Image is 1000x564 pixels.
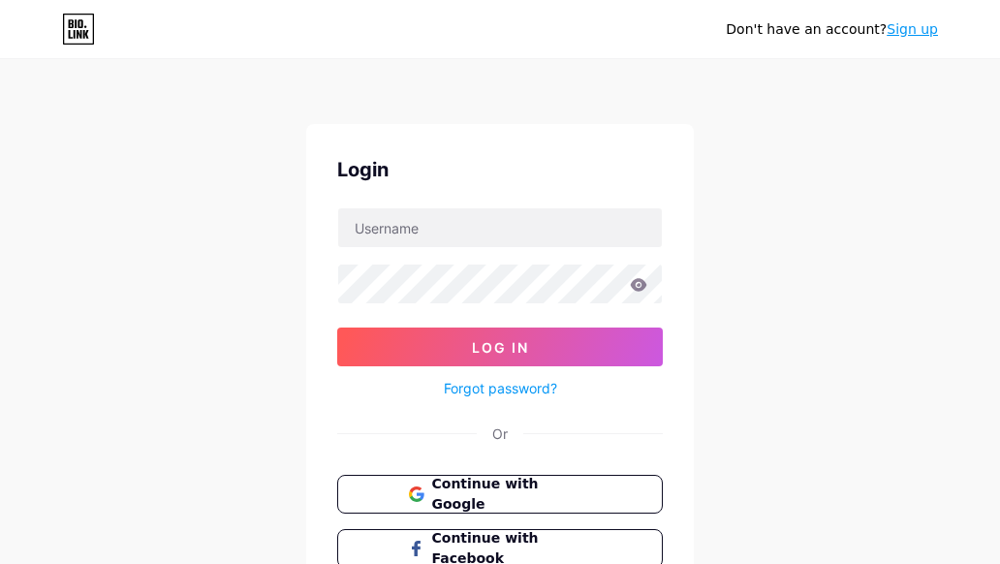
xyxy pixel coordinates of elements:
a: Sign up [887,21,938,37]
input: Username [338,208,662,247]
span: Continue with Google [432,474,592,515]
span: Log In [472,339,529,356]
div: Don't have an account? [726,19,938,40]
button: Continue with Google [337,475,663,514]
div: Or [492,423,508,444]
button: Log In [337,328,663,366]
a: Forgot password? [444,378,557,398]
div: Login [337,155,663,184]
